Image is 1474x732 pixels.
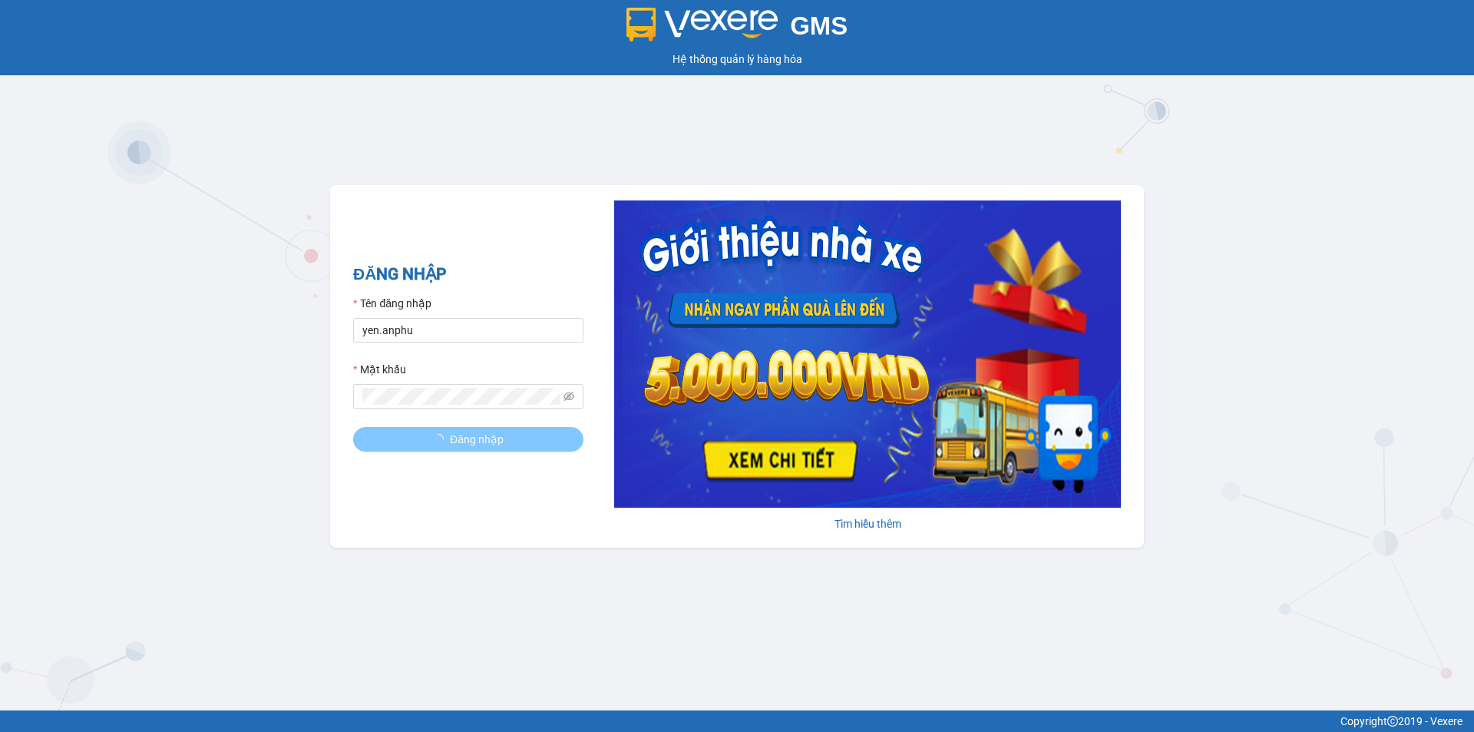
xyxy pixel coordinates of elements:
[626,23,848,35] a: GMS
[353,427,583,452] button: Đăng nhập
[362,388,560,405] input: Mật khẩu
[614,200,1121,508] img: banner-0
[12,713,1462,730] div: Copyright 2019 - Vexere
[4,51,1470,68] div: Hệ thống quản lý hàng hóa
[626,8,778,41] img: logo 2
[563,391,574,402] span: eye-invisible
[433,434,450,445] span: loading
[1387,716,1398,727] span: copyright
[353,262,583,287] h2: ĐĂNG NHẬP
[353,361,406,378] label: Mật khẩu
[353,318,583,343] input: Tên đăng nhập
[450,431,504,448] span: Đăng nhập
[790,12,848,40] span: GMS
[614,515,1121,532] div: Tìm hiểu thêm
[353,295,431,312] label: Tên đăng nhập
